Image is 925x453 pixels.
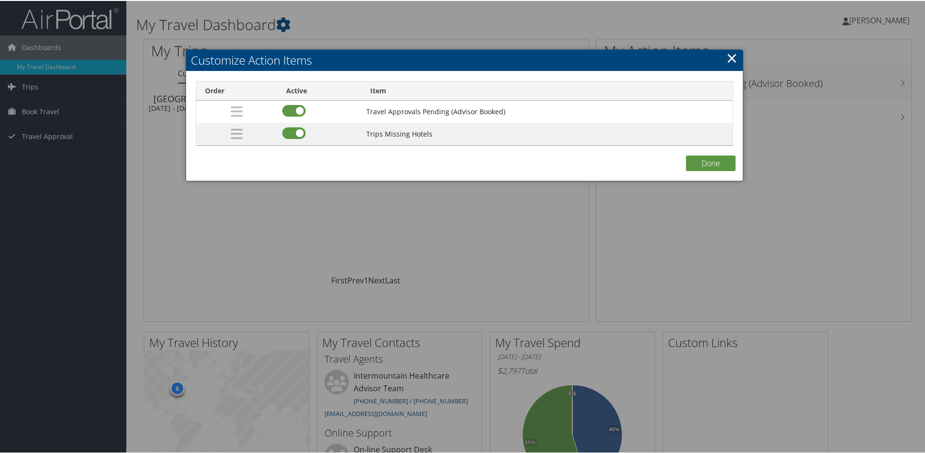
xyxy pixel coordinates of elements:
[277,81,361,100] th: Active
[196,81,277,100] th: Order
[361,81,732,100] th: Item
[361,100,732,122] td: Travel Approvals Pending (Advisor Booked)
[726,47,737,67] a: Close
[361,122,732,144] td: Trips Missing Hotels
[186,49,742,70] h2: Customize Action Items
[686,155,736,170] button: Done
